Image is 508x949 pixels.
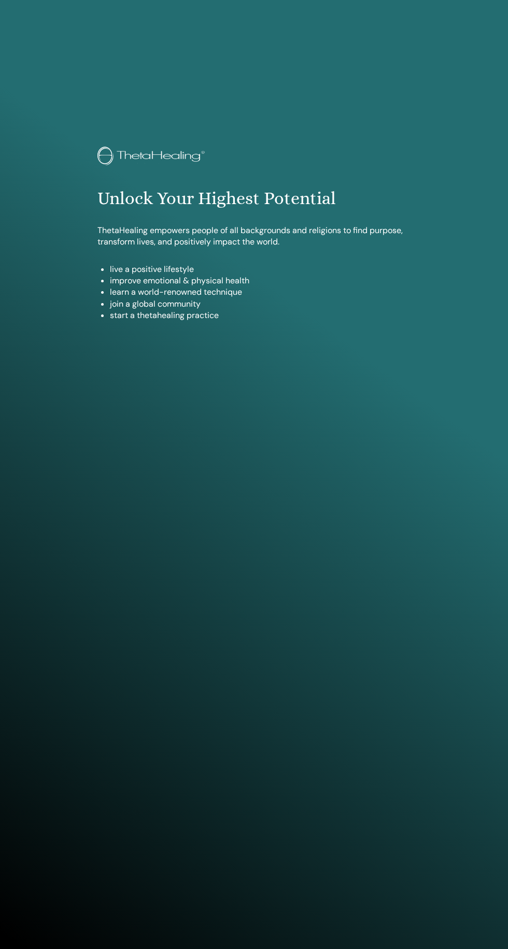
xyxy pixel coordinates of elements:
[110,286,410,298] li: learn a world-renowned technique
[97,188,410,209] h1: Unlock Your Highest Potential
[110,264,410,275] li: live a positive lifestyle
[97,225,410,248] p: ThetaHealing empowers people of all backgrounds and religions to find purpose, transform lives, a...
[110,298,410,310] li: join a global community
[110,310,410,321] li: start a thetahealing practice
[110,275,410,286] li: improve emotional & physical health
